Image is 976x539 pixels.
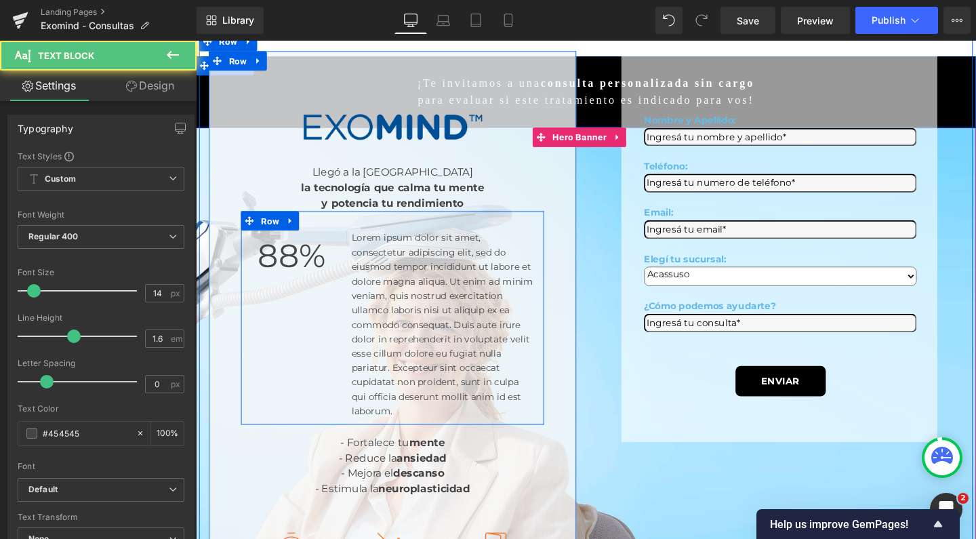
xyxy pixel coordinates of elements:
[18,513,184,522] div: Text Transform
[943,7,971,34] button: More
[108,206,136,247] span: %
[18,115,73,134] div: Typography
[471,224,558,236] span: Elegí tu sucursal:
[770,518,930,531] span: Help us improve GemPages!
[41,20,134,31] span: Exomind - Consultas
[47,131,366,147] div: Llegó a la [GEOGRAPHIC_DATA]
[38,50,94,61] span: Text Block
[427,7,460,34] a: Laptop
[110,148,303,161] b: la tecnología que calma tu mente
[655,7,683,34] button: Undo
[471,140,758,160] input: Ingresá tu numero de teléfono*
[45,174,76,185] b: Custom
[28,484,58,496] i: Default
[18,268,184,277] div: Font Size
[781,7,850,34] a: Preview
[18,359,184,368] div: Letter Spacing
[65,206,108,247] span: 88
[688,7,715,34] button: Redo
[18,462,184,471] div: Font
[57,11,75,31] a: Expand / Collapse
[151,422,184,445] div: %
[224,416,262,429] strong: mente
[164,200,356,397] p: Lorem ipsum dolor sit amet, consectetur adipiscing elit, sed do eiusmod tempor incididunt ut labo...
[192,465,288,478] strong: neuroplasticidad
[872,15,906,26] span: Publish
[28,231,79,241] b: Regular 400
[132,165,281,178] b: y potencia tu rendimiento
[91,180,108,200] a: Expand / Collapse
[18,210,184,220] div: Font Weight
[171,380,182,388] span: px
[471,189,758,209] input: Ingresá tu email*
[41,7,197,18] a: Landing Pages
[18,151,184,161] div: Text Styles
[18,404,184,414] div: Text Color
[797,14,834,28] span: Preview
[65,180,91,200] span: Row
[222,14,254,26] span: Library
[207,449,261,462] strong: descanso
[435,92,453,112] a: Expand / Collapse
[930,493,962,525] iframe: Intercom live chat
[171,289,182,298] span: px
[958,493,969,504] span: 2
[471,175,502,187] span: Email:
[460,7,492,34] a: Tablet
[371,92,434,112] span: Hero Banner
[18,313,184,323] div: Line Height
[43,426,129,441] input: Color
[394,7,427,34] a: Desktop
[211,433,264,445] strong: ansiedad
[471,77,568,89] strong: Nombre y Apellido:
[855,7,938,34] button: Publish
[770,516,946,532] button: Show survey - Help us improve GemPages!
[152,416,262,429] span: - Fortalece tu
[471,92,758,111] input: Ingresá tu nombre y apellido*
[471,287,758,306] input: Ingresá tu consulta*
[125,465,288,478] span: - Estimula la
[152,449,261,462] span: - Mejora el
[101,71,199,101] a: Design
[197,7,264,34] a: New Library
[492,7,525,34] a: Mobile
[567,342,662,374] button: ENVIAR
[171,334,182,343] span: em
[31,11,57,31] span: Row
[471,126,517,138] span: Teléfono:
[150,433,264,445] span: - Reduce la
[471,273,609,285] span: ¿Cómo podemos ayudarte?
[737,14,759,28] span: Save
